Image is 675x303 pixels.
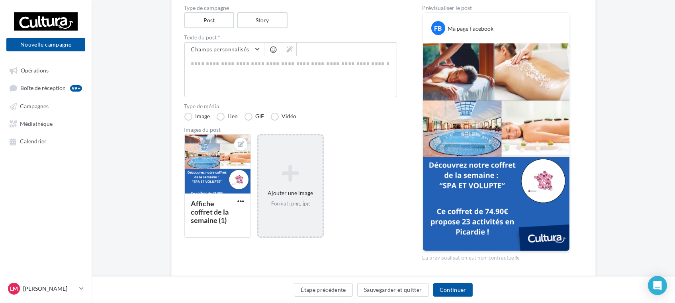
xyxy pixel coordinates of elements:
[21,67,49,74] span: Opérations
[184,113,210,121] label: Image
[20,103,49,109] span: Campagnes
[237,12,288,28] label: Story
[271,113,297,121] label: Vidéo
[5,99,87,113] a: Campagnes
[184,5,397,11] label: Type de campagne
[433,283,473,297] button: Continuer
[20,138,47,145] span: Calendrier
[5,116,87,131] a: Médiathèque
[294,283,353,297] button: Étape précédente
[431,21,445,35] div: FB
[185,43,264,56] button: Champs personnalisés
[5,80,87,95] a: Boîte de réception99+
[10,285,18,293] span: LM
[20,85,66,92] span: Boîte de réception
[184,12,235,28] label: Post
[184,127,397,133] div: Images du post
[5,63,87,77] a: Opérations
[648,276,667,295] div: Open Intercom Messenger
[423,251,570,262] div: La prévisualisation est non-contractuelle
[448,25,494,33] div: Ma page Facebook
[245,113,264,121] label: GIF
[20,120,53,127] span: Médiathèque
[357,283,429,297] button: Sauvegarder et quitter
[5,134,87,148] a: Calendrier
[6,281,85,296] a: LM [PERSON_NAME]
[423,5,570,11] div: Prévisualiser le post
[23,285,76,293] p: [PERSON_NAME]
[184,104,397,109] label: Type de média
[6,38,85,51] button: Nouvelle campagne
[191,46,249,53] span: Champs personnalisés
[184,35,397,40] label: Texte du post *
[191,199,229,225] div: Affiche coffret de la semaine (1)
[217,113,238,121] label: Lien
[70,85,82,92] div: 99+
